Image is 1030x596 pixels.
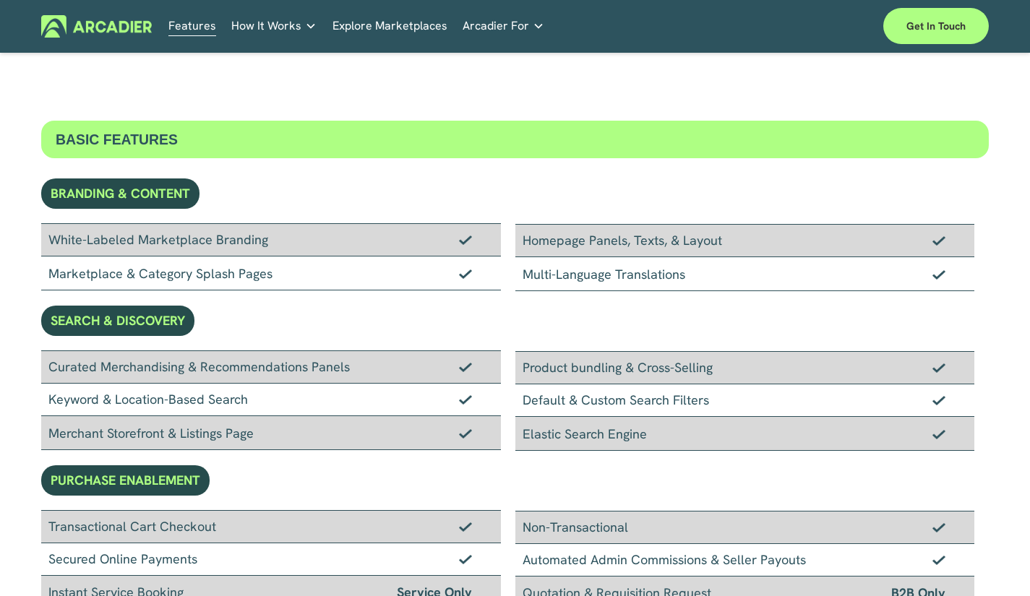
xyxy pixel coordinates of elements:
img: Checkmark [459,362,472,372]
img: Checkmark [932,555,945,565]
img: Checkmark [932,363,945,373]
a: folder dropdown [231,15,317,38]
div: Non-Transactional [515,511,975,544]
img: Checkmark [459,235,472,245]
div: Marketplace & Category Splash Pages [41,256,501,290]
div: SEARCH & DISCOVERY [41,306,194,336]
div: Elastic Search Engine [515,417,975,451]
a: Get in touch [883,8,989,44]
div: Automated Admin Commissions & Seller Payouts [515,544,975,576]
img: Checkmark [459,522,472,532]
a: Explore Marketplaces [332,15,447,38]
div: Default & Custom Search Filters [515,384,975,417]
img: Arcadier [41,15,152,38]
a: Features [168,15,216,38]
div: BRANDING & CONTENT [41,178,199,209]
img: Checkmark [459,554,472,564]
div: Keyword & Location-Based Search [41,384,501,416]
div: Curated Merchandising & Recommendations Panels [41,350,501,384]
img: Checkmark [932,429,945,439]
div: Secured Online Payments [41,543,501,576]
img: Checkmark [932,236,945,246]
span: How It Works [231,16,301,36]
div: PURCHASE ENABLEMENT [41,465,210,496]
div: Homepage Panels, Texts, & Layout [515,224,975,257]
a: folder dropdown [463,15,544,38]
img: Checkmark [459,394,472,405]
img: Checkmark [932,395,945,405]
div: Transactional Cart Checkout [41,510,501,543]
span: Arcadier For [463,16,529,36]
img: Checkmark [932,522,945,532]
div: BASIC FEATURES [41,121,989,158]
img: Checkmark [459,269,472,279]
img: Checkmark [932,269,945,280]
div: Product bundling & Cross-Selling [515,351,975,384]
img: Checkmark [459,428,472,439]
div: Multi-Language Translations [515,257,975,291]
div: Merchant Storefront & Listings Page [41,416,501,450]
div: White-Labeled Marketplace Branding [41,223,501,256]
